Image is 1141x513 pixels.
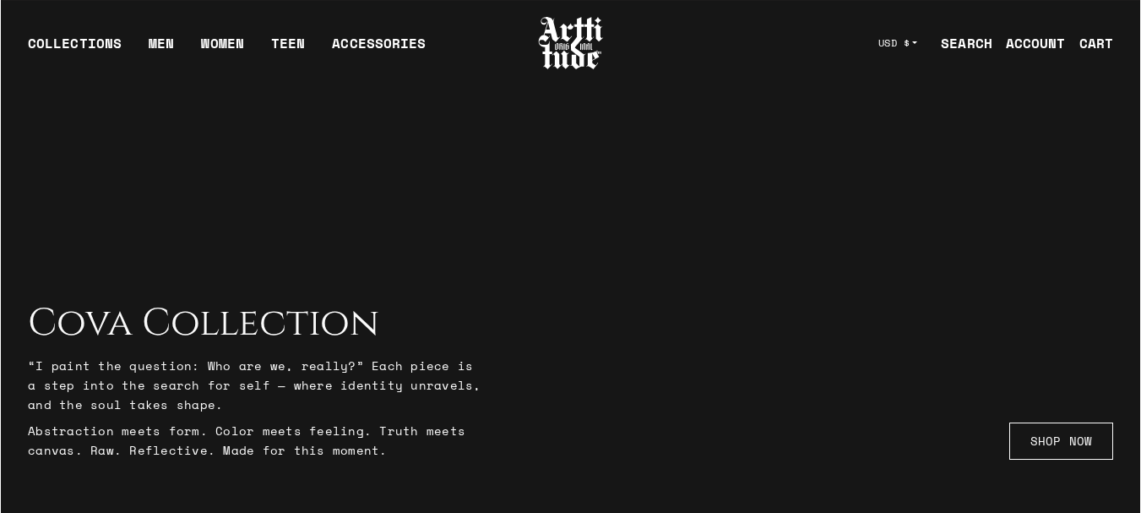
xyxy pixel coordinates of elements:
[332,33,426,67] div: ACCESSORIES
[1066,26,1113,60] a: Open cart
[1009,423,1113,460] a: SHOP NOW
[14,33,439,67] ul: Main navigation
[1079,33,1113,53] div: CART
[28,421,484,460] p: Abstraction meets form. Color meets feeling. Truth meets canvas. Raw. Reflective. Made for this m...
[28,33,122,67] div: COLLECTIONS
[149,33,174,67] a: MEN
[878,36,910,50] span: USD $
[271,33,305,67] a: TEEN
[992,26,1066,60] a: ACCOUNT
[927,26,992,60] a: SEARCH
[201,33,244,67] a: WOMEN
[537,14,605,72] img: Arttitude
[28,302,484,346] h2: Cova Collection
[28,356,484,414] p: “I paint the question: Who are we, really?” Each piece is a step into the search for self — where...
[868,25,928,62] button: USD $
